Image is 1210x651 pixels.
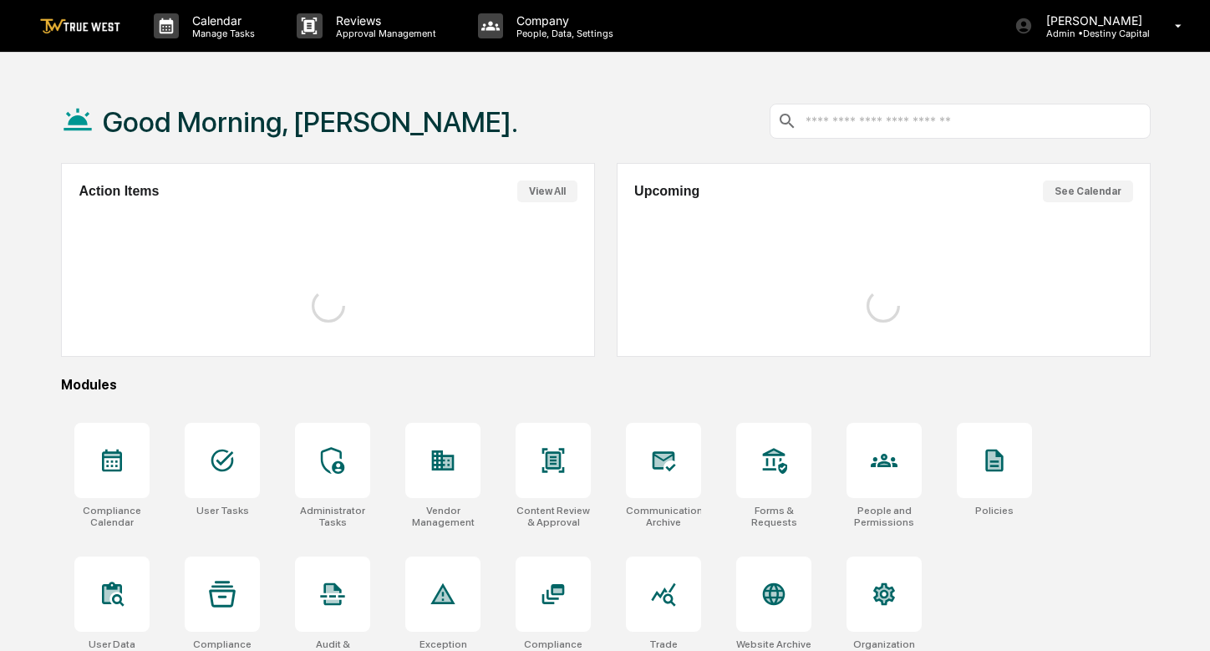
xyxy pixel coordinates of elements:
div: Administrator Tasks [295,505,370,528]
p: [PERSON_NAME] [1033,13,1151,28]
div: Forms & Requests [736,505,811,528]
div: Policies [975,505,1014,516]
p: Manage Tasks [179,28,263,39]
h2: Action Items [79,184,159,199]
button: View All [517,181,577,202]
p: Company [503,13,622,28]
button: See Calendar [1043,181,1133,202]
h1: Good Morning, [PERSON_NAME]. [103,105,518,139]
div: Communications Archive [626,505,701,528]
img: logo [40,18,120,34]
p: Admin • Destiny Capital [1033,28,1151,39]
h2: Upcoming [634,184,699,199]
p: People, Data, Settings [503,28,622,39]
p: Calendar [179,13,263,28]
div: Modules [61,377,1150,393]
div: Vendor Management [405,505,480,528]
p: Reviews [323,13,445,28]
div: Content Review & Approval [516,505,591,528]
div: User Tasks [196,505,249,516]
p: Approval Management [323,28,445,39]
div: People and Permissions [846,505,922,528]
div: Website Archive [736,638,811,650]
div: Compliance Calendar [74,505,150,528]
